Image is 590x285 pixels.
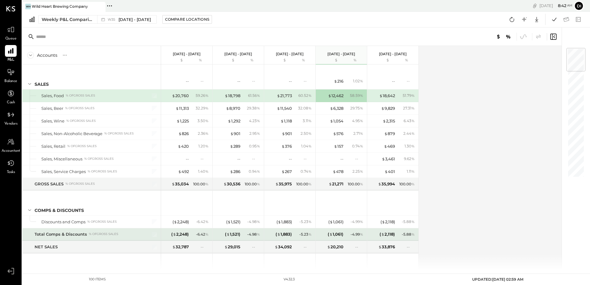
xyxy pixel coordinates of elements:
span: $ [382,219,385,224]
div: 1.11 [407,169,415,174]
div: ( 1,521 ) [225,231,240,237]
div: % of GROSS SALES [87,220,117,224]
span: $ [277,93,280,98]
div: 1.04 [301,143,312,149]
span: % [257,232,260,237]
div: ( 1,521 ) [226,219,240,225]
div: - 4.98 [247,219,260,225]
div: 18,642 [379,93,395,99]
div: 2.71 [353,131,363,136]
div: 4.23 [249,118,260,124]
span: $ [333,169,336,174]
a: Accountant [0,136,21,154]
span: $ [330,219,333,224]
span: % [308,118,312,123]
div: 59.26 [196,93,209,98]
div: [DATE] [539,3,572,9]
span: $ [327,244,330,249]
div: Wild Heart Brewing Company [32,4,88,9]
div: 29.75 [350,105,363,111]
div: 9,829 [381,105,395,111]
div: WH [25,4,31,9]
span: % [411,93,415,98]
div: 18,798 [225,93,240,99]
span: $ [172,244,176,249]
div: - 4.98 [247,232,260,237]
div: 33,876 [378,244,395,250]
div: % of GROSS SALES [67,144,97,148]
div: -- [407,244,415,250]
p: [DATE] - [DATE] [276,52,304,56]
span: % [360,118,363,123]
span: % [257,131,260,136]
span: Queue [5,36,17,42]
span: % [360,143,363,148]
button: Compare Locations [162,15,212,24]
span: % [308,169,312,174]
div: Sales, Service Charges [41,169,86,175]
span: P&L [7,57,15,63]
button: Weekly P&L Comparison W35[DATE] - [DATE] [38,15,157,24]
span: Tasks [7,170,15,175]
span: $ [281,169,285,174]
div: 100.00 [296,181,312,187]
span: % [411,181,415,186]
div: 469 [384,143,395,149]
div: 0.94 [249,169,260,174]
span: % [205,118,209,123]
div: -- [201,244,209,250]
span: % [411,105,415,110]
div: 51.79 [403,93,415,98]
a: P&L [0,45,21,63]
span: $ [230,169,233,174]
div: 879 [384,131,395,137]
span: % [411,169,415,174]
div: 30,536 [223,181,240,187]
div: 401 [384,169,395,175]
div: % [293,58,314,63]
div: Total Comps & Discounts [35,231,87,237]
span: $ [328,93,331,98]
span: $ [176,106,179,111]
div: 1.02 [353,78,363,84]
div: 100.00 [348,181,363,187]
span: $ [384,144,387,149]
span: $ [228,118,231,123]
div: 100 items [89,277,106,282]
div: $ [319,58,343,63]
span: % [205,105,209,110]
span: % [257,169,260,174]
div: 3,461 [382,156,395,162]
div: -- [340,156,343,162]
div: -- [289,78,292,84]
div: -- [201,78,209,84]
span: Accountant [2,148,20,154]
span: $ [334,79,337,84]
div: -- [304,244,312,250]
div: - 4.99 [351,232,363,237]
span: $ [334,144,337,149]
div: 3.50 [197,118,209,124]
span: $ [278,219,281,224]
div: 3.11 [303,118,312,124]
div: - 4.99 [351,219,363,225]
div: - 5.88 [402,232,415,237]
div: Compare Locations [165,17,209,22]
div: Sales, Non-Alcoholic Beverage [41,131,102,137]
div: 6,328 [330,105,343,111]
div: $ [370,58,395,63]
span: % [411,143,415,148]
div: 8,970 [226,105,240,111]
div: 35,994 [378,181,395,187]
span: % [360,131,363,136]
div: 478 [333,169,343,175]
span: $ [275,244,278,249]
div: -- [407,78,415,84]
span: $ [230,131,234,136]
div: Comps & Discounts [35,207,84,213]
div: 58.59 [350,93,363,98]
div: % [345,58,365,63]
div: 2,315 [383,118,395,124]
span: % [308,181,312,186]
div: 2.44 [403,131,415,136]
